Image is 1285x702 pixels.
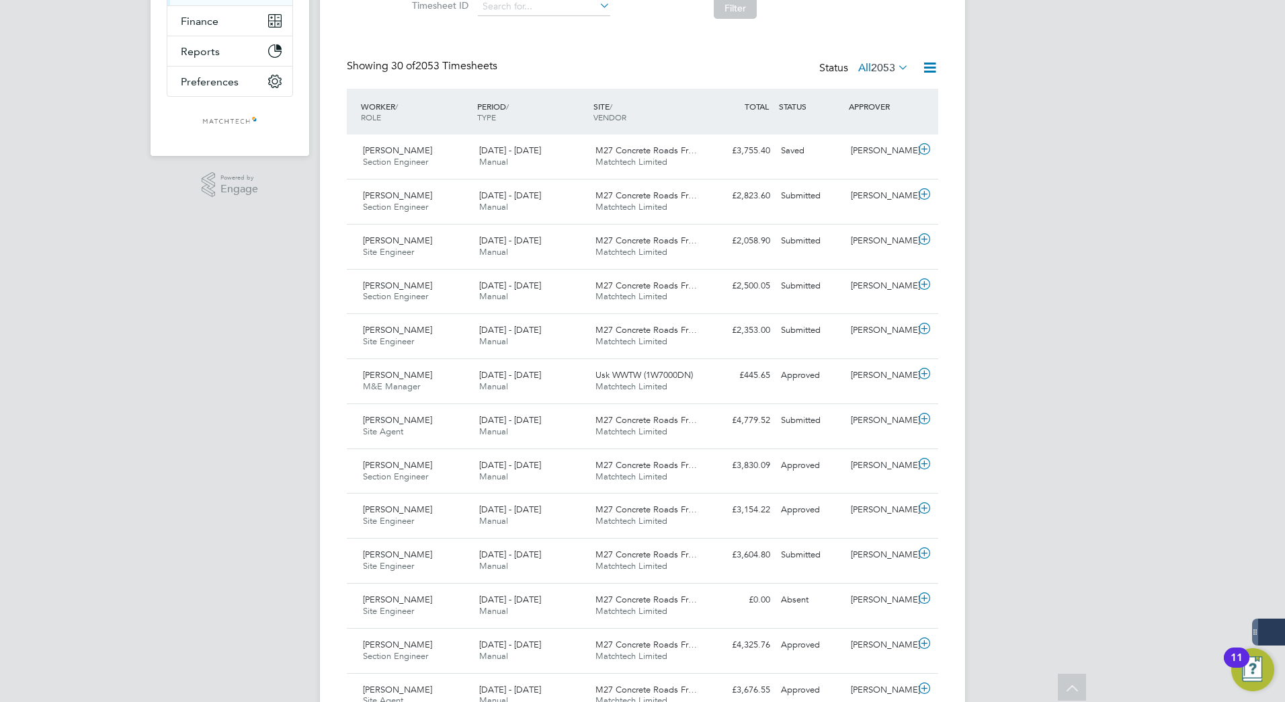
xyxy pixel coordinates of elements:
span: Finance [181,15,218,28]
span: Matchtech Limited [595,246,667,258]
span: / [395,101,398,112]
span: Engage [220,184,258,195]
div: £2,353.00 [706,319,776,342]
span: Manual [479,201,508,212]
span: [DATE] - [DATE] [479,280,541,291]
div: Saved [776,140,845,162]
div: Approved [776,679,845,701]
span: [PERSON_NAME] [363,684,432,695]
span: Site Engineer [363,605,414,617]
span: M27 Concrete Roads Fr… [595,639,697,650]
button: Finance [167,6,292,36]
span: [PERSON_NAME] [363,414,432,426]
div: Submitted [776,275,845,297]
div: £445.65 [706,364,776,387]
span: [PERSON_NAME] [363,639,432,650]
span: Site Engineer [363,515,414,526]
span: [DATE] - [DATE] [479,414,541,426]
span: Manual [479,515,508,526]
span: [DATE] - [DATE] [479,235,541,246]
span: Site Engineer [363,560,414,572]
span: M27 Concrete Roads Fr… [595,504,697,515]
div: [PERSON_NAME] [845,319,915,342]
span: [DATE] - [DATE] [479,324,541,336]
div: [PERSON_NAME] [845,634,915,656]
span: Matchtech Limited [595,515,667,526]
span: Section Engineer [363,156,428,167]
span: Site Engineer [363,336,414,347]
img: matchtech-logo-retina.png [202,110,258,132]
div: WORKER [358,94,474,129]
span: [PERSON_NAME] [363,504,432,515]
div: [PERSON_NAME] [845,364,915,387]
div: [PERSON_NAME] [845,589,915,611]
span: 2053 [871,61,895,75]
span: [PERSON_NAME] [363,235,432,246]
span: Matchtech Limited [595,290,667,302]
div: [PERSON_NAME] [845,275,915,297]
span: / [506,101,509,112]
div: £4,325.76 [706,634,776,656]
span: Matchtech Limited [595,156,667,167]
div: Submitted [776,230,845,252]
span: [DATE] - [DATE] [479,639,541,650]
span: / [610,101,612,112]
span: [DATE] - [DATE] [479,594,541,605]
div: [PERSON_NAME] [845,679,915,701]
div: £0.00 [706,589,776,611]
div: [PERSON_NAME] [845,185,915,207]
span: Matchtech Limited [595,201,667,212]
div: Approved [776,364,845,387]
div: APPROVER [845,94,915,118]
span: Manual [479,605,508,617]
span: VENDOR [593,112,626,122]
div: Submitted [776,185,845,207]
button: Reports [167,36,292,66]
span: M&E Manager [363,381,420,392]
span: Reports [181,45,220,58]
span: M27 Concrete Roads Fr… [595,145,697,156]
div: Submitted [776,319,845,342]
a: Go to home page [167,110,293,132]
div: [PERSON_NAME] [845,230,915,252]
div: Absent [776,589,845,611]
div: 11 [1231,658,1243,675]
div: £3,755.40 [706,140,776,162]
div: Submitted [776,544,845,566]
span: Matchtech Limited [595,426,667,437]
span: Matchtech Limited [595,560,667,572]
div: [PERSON_NAME] [845,455,915,477]
div: Status [819,59,911,78]
span: 30 of [391,59,415,73]
div: £3,830.09 [706,455,776,477]
span: M27 Concrete Roads Fr… [595,549,697,560]
span: M27 Concrete Roads Fr… [595,414,697,426]
span: M27 Concrete Roads Fr… [595,190,697,201]
span: [DATE] - [DATE] [479,684,541,695]
div: £2,500.05 [706,275,776,297]
span: TYPE [477,112,496,122]
span: Preferences [181,75,239,88]
span: [DATE] - [DATE] [479,504,541,515]
div: Showing [347,59,500,73]
span: Manual [479,246,508,258]
span: Site Agent [363,426,403,437]
span: Manual [479,560,508,572]
span: Powered by [220,172,258,184]
span: Manual [479,426,508,437]
div: £3,676.55 [706,679,776,701]
span: Manual [479,290,508,302]
span: Site Engineer [363,246,414,258]
span: M27 Concrete Roads Fr… [595,459,697,471]
span: Matchtech Limited [595,381,667,392]
span: TOTAL [745,101,769,112]
span: [DATE] - [DATE] [479,190,541,201]
span: [PERSON_NAME] [363,459,432,471]
span: Section Engineer [363,650,428,662]
div: [PERSON_NAME] [845,409,915,432]
span: [PERSON_NAME] [363,594,432,605]
span: Matchtech Limited [595,471,667,482]
span: [PERSON_NAME] [363,324,432,336]
div: [PERSON_NAME] [845,499,915,521]
span: [DATE] - [DATE] [479,145,541,156]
